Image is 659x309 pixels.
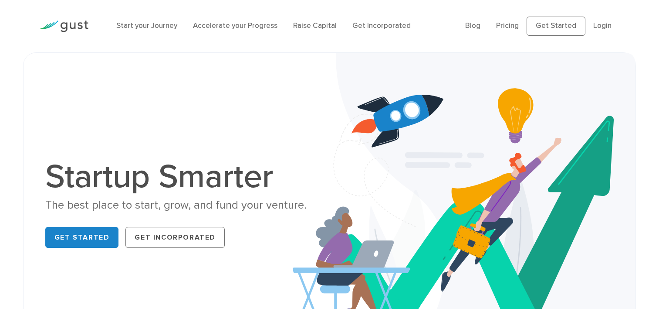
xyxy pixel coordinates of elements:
a: Raise Capital [293,21,337,30]
a: Get Started [45,227,119,248]
a: Blog [465,21,480,30]
h1: Startup Smarter [45,160,323,193]
a: Accelerate your Progress [193,21,277,30]
div: The best place to start, grow, and fund your venture. [45,198,323,213]
img: Gust Logo [40,21,88,32]
a: Get Incorporated [125,227,225,248]
a: Login [593,21,612,30]
a: Start your Journey [116,21,177,30]
a: Get Started [527,17,585,36]
a: Get Incorporated [352,21,411,30]
a: Pricing [496,21,519,30]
